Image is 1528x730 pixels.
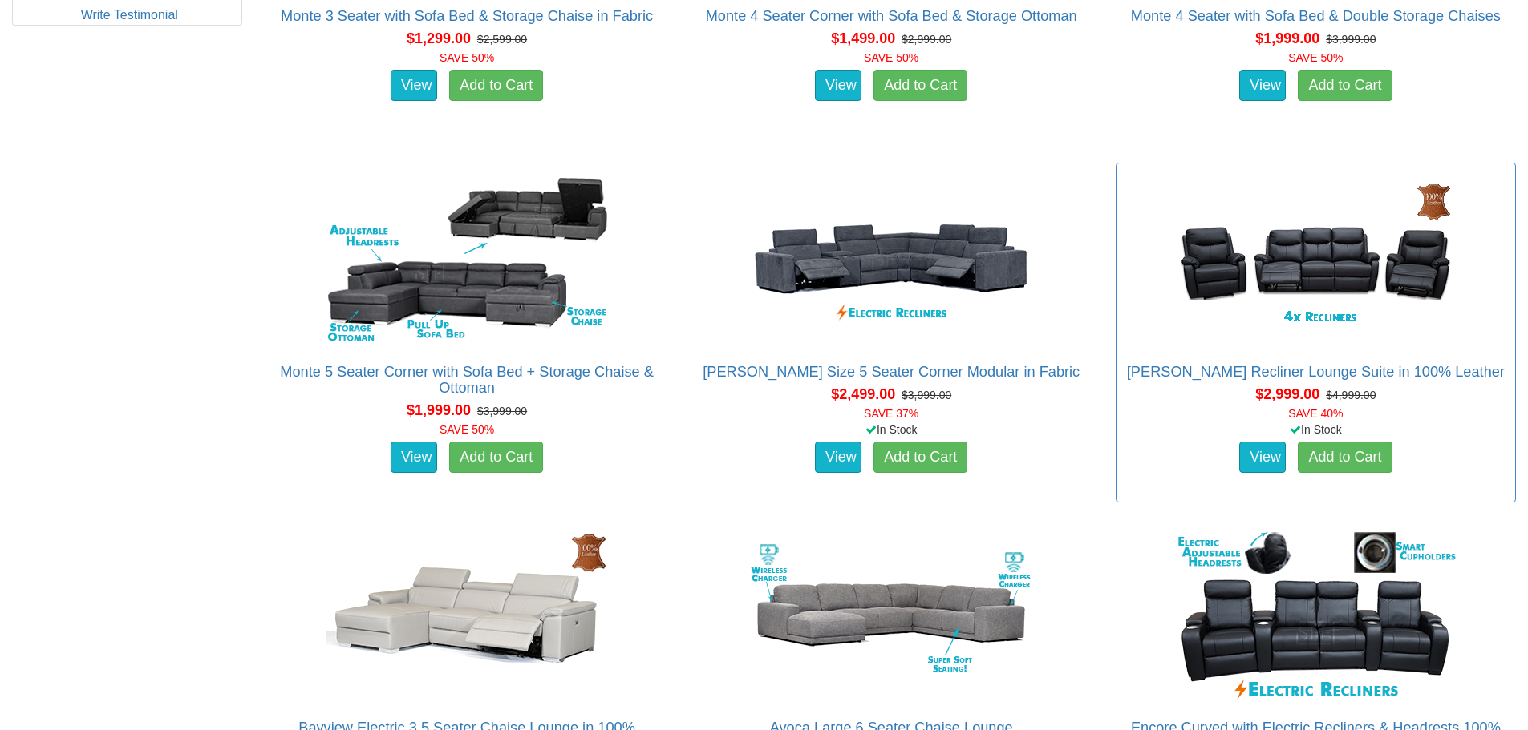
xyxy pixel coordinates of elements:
img: Encore Curved with Electric Recliners & Headrests 100% Leather [1171,527,1460,704]
font: SAVE 50% [1288,51,1343,64]
a: View [1239,70,1286,102]
img: Avoca Large 6 Seater Chaise Lounge [747,527,1036,704]
font: SAVE 50% [440,423,494,436]
span: $1,499.00 [831,30,895,46]
a: Add to Cart [873,70,967,102]
img: Marlow King Size 5 Seater Corner Modular in Fabric [747,171,1036,348]
a: View [815,70,861,102]
a: [PERSON_NAME] Recliner Lounge Suite in 100% Leather [1127,364,1505,380]
a: View [391,442,437,474]
del: $2,999.00 [902,33,951,46]
del: $4,999.00 [1326,389,1376,401]
div: In Stock [1113,421,1519,438]
img: Maxwell Recliner Lounge Suite in 100% Leather [1171,171,1460,348]
del: $3,999.00 [902,389,951,401]
a: View [1239,442,1286,474]
span: $1,299.00 [407,30,471,46]
del: $2,599.00 [477,33,527,46]
a: Monte 4 Seater Corner with Sofa Bed & Storage Ottoman [706,8,1077,24]
span: $2,499.00 [831,386,895,402]
font: SAVE 40% [1288,407,1343,420]
font: SAVE 50% [440,51,494,64]
a: Add to Cart [1298,442,1392,474]
a: Add to Cart [873,442,967,474]
font: SAVE 50% [864,51,918,64]
a: Add to Cart [449,442,543,474]
div: In Stock [688,421,1095,438]
a: View [391,70,437,102]
del: $3,999.00 [1326,33,1376,46]
img: Bayview Electric 3.5 Seater Chaise Lounge in 100% Leather [322,527,611,704]
img: Monte 5 Seater Corner with Sofa Bed + Storage Chaise & Ottoman [322,171,611,348]
span: $2,999.00 [1255,386,1319,402]
a: Add to Cart [449,70,543,102]
a: Monte 5 Seater Corner with Sofa Bed + Storage Chaise & Ottoman [280,364,654,396]
a: Add to Cart [1298,70,1392,102]
del: $3,999.00 [477,405,527,417]
a: [PERSON_NAME] Size 5 Seater Corner Modular in Fabric [703,364,1080,380]
a: Monte 4 Seater with Sofa Bed & Double Storage Chaises [1131,8,1501,24]
a: Write Testimonial [81,8,178,22]
span: $1,999.00 [1255,30,1319,46]
span: $1,999.00 [407,402,471,418]
font: SAVE 37% [864,407,918,420]
a: View [815,442,861,474]
a: Monte 3 Seater with Sofa Bed & Storage Chaise in Fabric [281,8,653,24]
